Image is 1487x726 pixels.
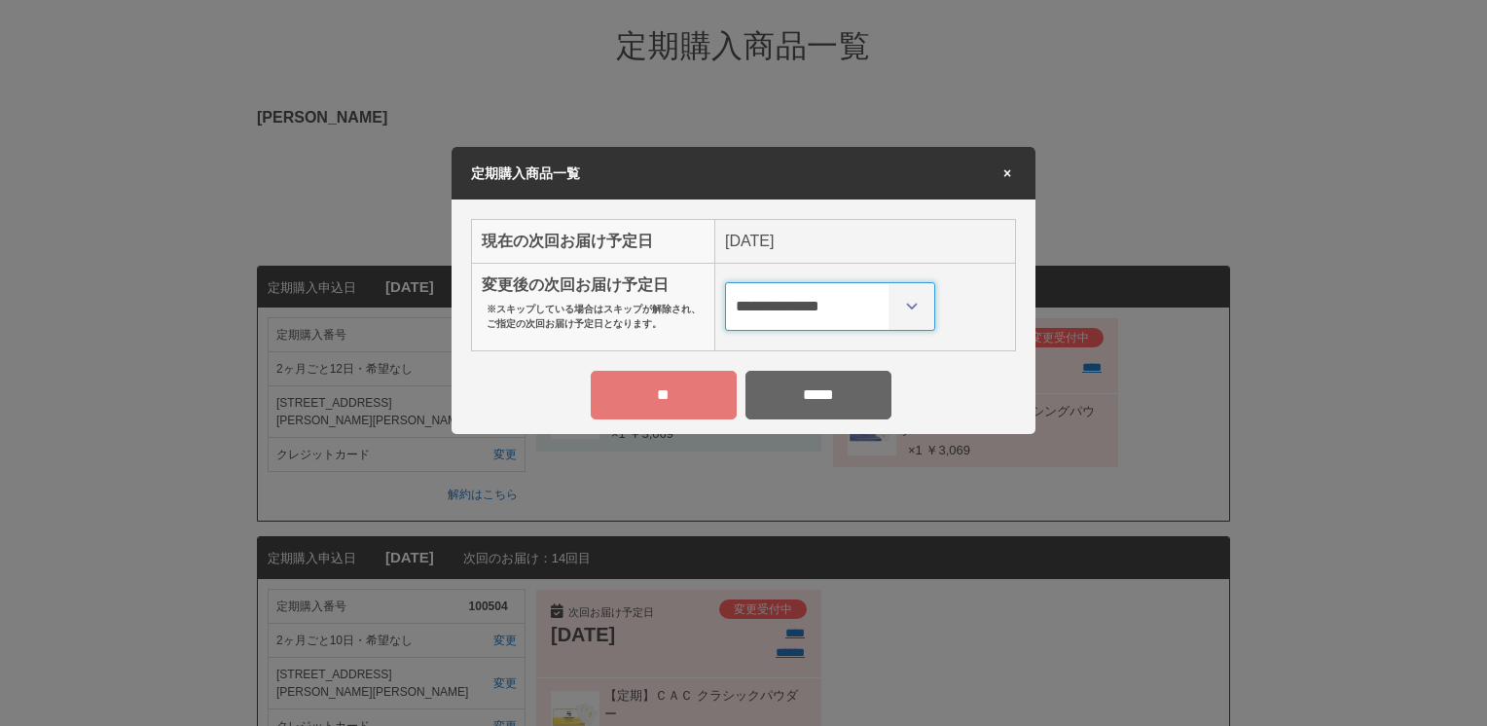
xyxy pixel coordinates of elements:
th: 変更後の次回お届け予定日 [472,263,715,350]
th: 現在の次回お届け予定日 [472,219,715,263]
p: ※スキップしている場合はスキップが解除され、ご指定の次回お届け予定日となります。 [487,302,705,331]
td: [DATE] [715,219,1016,263]
span: 定期購入商品一覧 [471,165,580,181]
span: × [998,166,1016,180]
